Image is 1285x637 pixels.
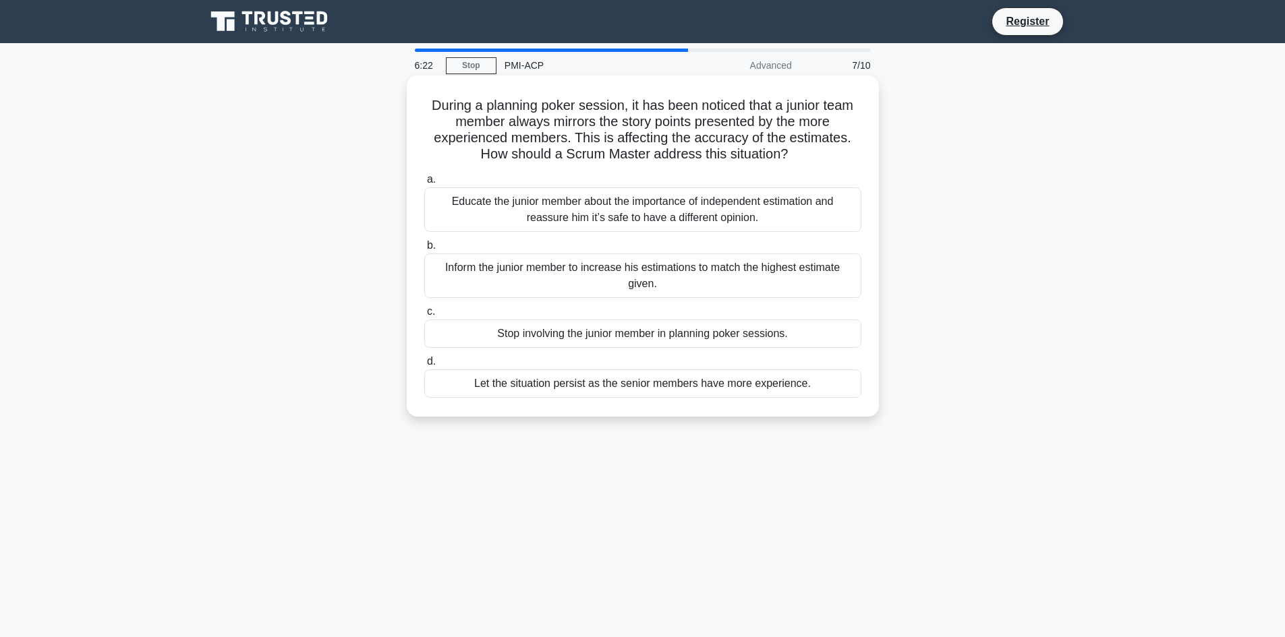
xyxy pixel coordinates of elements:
[446,57,496,74] a: Stop
[682,52,800,79] div: Advanced
[424,369,861,398] div: Let the situation persist as the senior members have more experience.
[427,305,435,317] span: c.
[407,52,446,79] div: 6:22
[424,253,861,298] div: Inform the junior member to increase his estimations to match the highest estimate given.
[998,13,1057,30] a: Register
[496,52,682,79] div: PMI-ACP
[427,355,436,367] span: d.
[800,52,879,79] div: 7/10
[424,187,861,232] div: Educate the junior member about the importance of independent estimation and reassure him it’s sa...
[423,97,863,163] h5: During a planning poker session, it has been noticed that a junior team member always mirrors the...
[427,239,436,251] span: b.
[424,320,861,348] div: Stop involving the junior member in planning poker sessions.
[427,173,436,185] span: a.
